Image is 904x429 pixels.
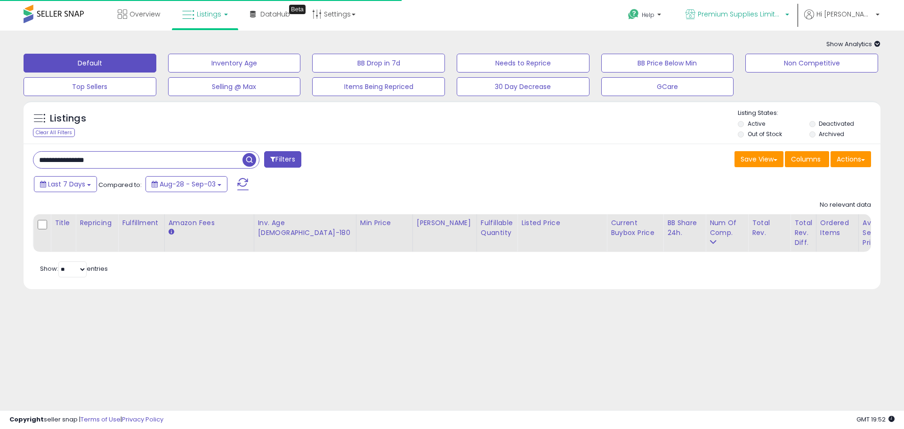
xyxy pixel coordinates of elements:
div: [PERSON_NAME] [417,218,473,228]
div: Tooltip anchor [289,5,306,14]
div: Ordered Items [820,218,855,238]
h5: Listings [50,112,86,125]
label: Active [748,120,765,128]
span: Aug-28 - Sep-03 [160,179,216,189]
div: Total Rev. [752,218,786,238]
button: Actions [831,151,871,167]
span: Columns [791,154,821,164]
div: Fulfillment [122,218,160,228]
a: Hi [PERSON_NAME] [804,9,880,31]
div: Num of Comp. [710,218,744,238]
button: 30 Day Decrease [457,77,589,96]
div: No relevant data [820,201,871,210]
button: Aug-28 - Sep-03 [145,176,227,192]
div: Min Price [360,218,409,228]
div: BB Share 24h. [667,218,702,238]
span: Show: entries [40,264,108,273]
button: Top Sellers [24,77,156,96]
span: Help [642,11,654,19]
a: Help [621,1,670,31]
button: Non Competitive [745,54,878,73]
div: Repricing [80,218,114,228]
div: seller snap | | [9,415,163,424]
button: Items Being Repriced [312,77,445,96]
span: DataHub [260,9,290,19]
label: Archived [819,130,844,138]
i: Get Help [628,8,639,20]
div: Clear All Filters [33,128,75,137]
div: Title [55,218,72,228]
div: Listed Price [521,218,603,228]
span: 2025-09-11 19:52 GMT [856,415,895,424]
button: Selling @ Max [168,77,301,96]
span: Last 7 Days [48,179,85,189]
button: GCare [601,77,734,96]
button: BB Drop in 7d [312,54,445,73]
button: Last 7 Days [34,176,97,192]
a: Privacy Policy [122,415,163,424]
span: Show Analytics [826,40,880,49]
span: Hi [PERSON_NAME] [816,9,873,19]
span: Compared to: [98,180,142,189]
label: Out of Stock [748,130,782,138]
button: Default [24,54,156,73]
span: Overview [129,9,160,19]
small: Amazon Fees. [169,228,174,236]
label: Deactivated [819,120,854,128]
div: Inv. Age [DEMOGRAPHIC_DATA]-180 [258,218,352,238]
button: Save View [734,151,783,167]
strong: Copyright [9,415,44,424]
button: Needs to Reprice [457,54,589,73]
div: Avg Selling Price [863,218,897,248]
button: Inventory Age [168,54,301,73]
div: Amazon Fees [169,218,250,228]
span: Premium Supplies Limited [GEOGRAPHIC_DATA] [698,9,783,19]
div: Total Rev. Diff. [794,218,812,248]
div: Fulfillable Quantity [481,218,513,238]
button: Filters [264,151,301,168]
a: Terms of Use [81,415,121,424]
button: Columns [785,151,829,167]
span: Listings [197,9,221,19]
button: BB Price Below Min [601,54,734,73]
p: Listing States: [738,109,880,118]
div: Current Buybox Price [611,218,659,238]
